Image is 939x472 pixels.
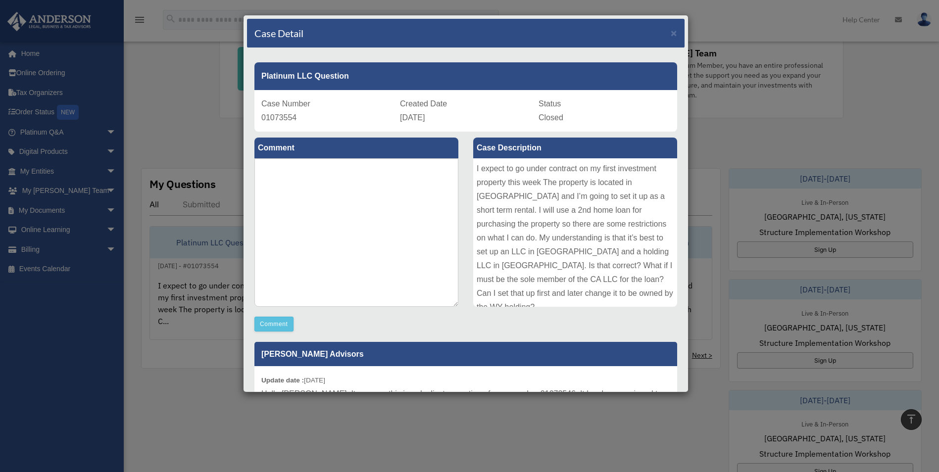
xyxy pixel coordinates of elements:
[400,99,447,108] span: Created Date
[254,317,294,331] button: Comment
[254,138,458,158] label: Comment
[261,377,304,384] b: Update date :
[400,113,425,122] span: [DATE]
[473,138,677,158] label: Case Description
[261,99,310,108] span: Case Number
[261,377,325,384] small: [DATE]
[261,113,297,122] span: 01073554
[254,26,303,40] h4: Case Detail
[671,28,677,38] button: Close
[473,158,677,307] div: I expect to go under contract on my first investment property this week The property is located i...
[539,99,561,108] span: Status
[539,113,563,122] span: Closed
[261,387,670,415] p: Hello [PERSON_NAME], It appears this is a duplicate question of case number 01073546. It has been...
[254,342,677,366] p: [PERSON_NAME] Advisors
[671,27,677,39] span: ×
[254,62,677,90] div: Platinum LLC Question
